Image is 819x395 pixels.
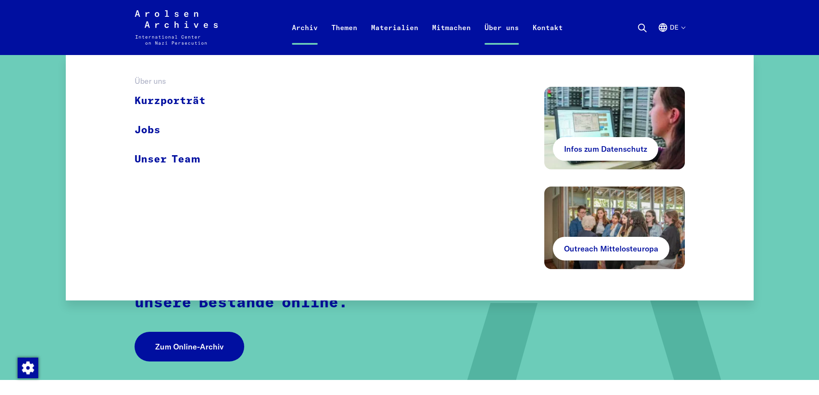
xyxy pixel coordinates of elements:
[285,21,325,55] a: Archiv
[564,143,647,155] span: Infos zum Datenschutz
[553,237,669,260] a: Outreach Mittelosteuropa
[285,10,570,45] nav: Primär
[478,21,526,55] a: Über uns
[364,21,425,55] a: Materialien
[425,21,478,55] a: Mitmachen
[135,145,217,174] a: Unser Team
[155,341,224,352] span: Zum Online-Archiv
[564,243,658,254] span: Outreach Mittelosteuropa
[658,22,685,53] button: Deutsch, Sprachauswahl
[325,21,364,55] a: Themen
[526,21,570,55] a: Kontakt
[135,87,217,269] ul: Über uns
[18,358,38,378] img: Zustimmung ändern
[135,116,217,145] a: Jobs
[553,137,658,161] a: Infos zum Datenschutz
[135,87,217,116] a: Kurzporträt
[135,332,244,361] a: Zum Online-Archiv
[17,357,38,378] div: Zustimmung ändern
